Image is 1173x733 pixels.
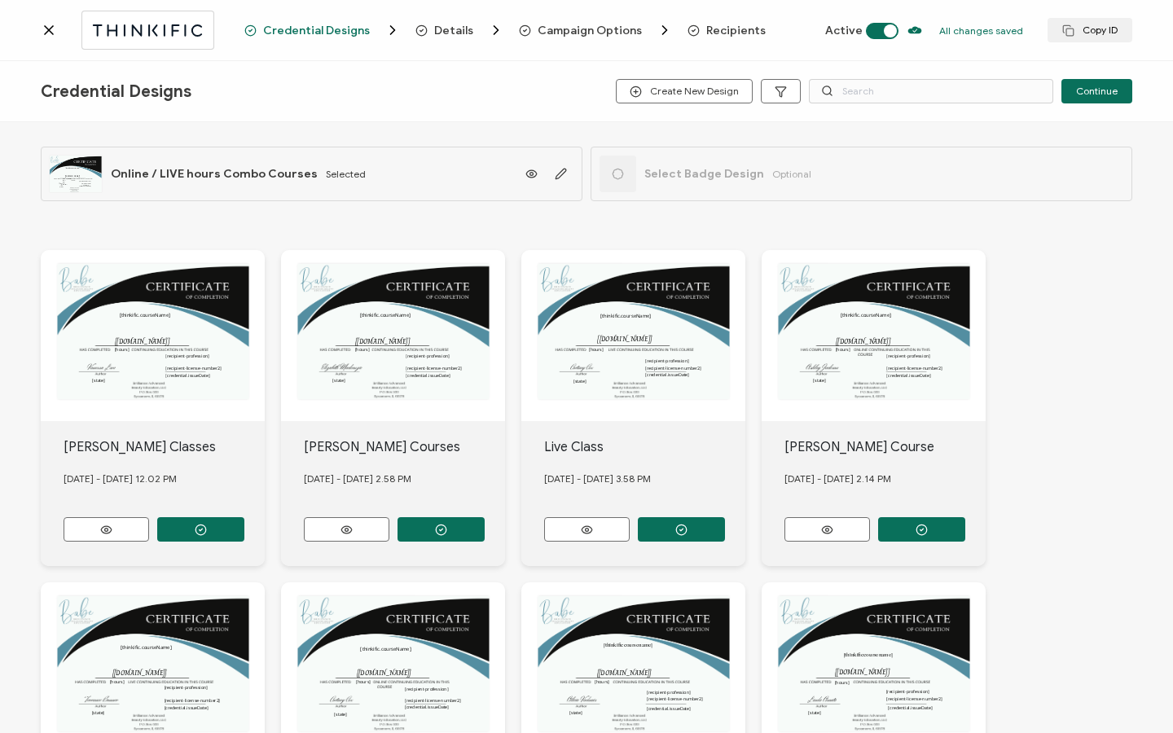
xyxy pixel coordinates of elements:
button: Continue [1061,79,1132,103]
img: thinkific.svg [90,20,205,41]
div: [DATE] - [DATE] 3.58 PM [544,457,746,501]
span: Optional [772,168,811,180]
p: All changes saved [939,24,1023,37]
span: Copy ID [1062,24,1118,37]
span: Recipients [706,24,766,37]
span: Select Badge Design [644,167,764,181]
div: [DATE] - [DATE] 2.58 PM [304,457,506,501]
span: Continue [1076,86,1118,96]
span: Campaign Options [538,24,642,37]
span: Create New Design [630,86,739,98]
div: [PERSON_NAME] Classes [64,437,266,457]
span: Credential Designs [263,24,370,37]
span: Online / LIVE hours Combo Courses [111,167,318,181]
div: Live Class [544,437,746,457]
button: Copy ID [1048,18,1132,42]
input: Search [809,79,1053,103]
button: Create New Design [616,79,753,103]
span: Active [825,24,863,37]
div: Breadcrumb [244,22,766,38]
span: Credential Designs [244,22,401,38]
span: Details [415,22,504,38]
span: Recipients [688,24,766,37]
span: Campaign Options [519,22,673,38]
div: [PERSON_NAME] Courses [304,437,506,457]
div: [PERSON_NAME] Course [784,437,986,457]
iframe: Chat Widget [1092,655,1173,733]
div: [DATE] - [DATE] 2.14 PM [784,457,986,501]
span: Credential Designs [41,81,191,102]
div: [DATE] - [DATE] 12.02 PM [64,457,266,501]
span: Selected [326,168,366,180]
span: Details [434,24,473,37]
